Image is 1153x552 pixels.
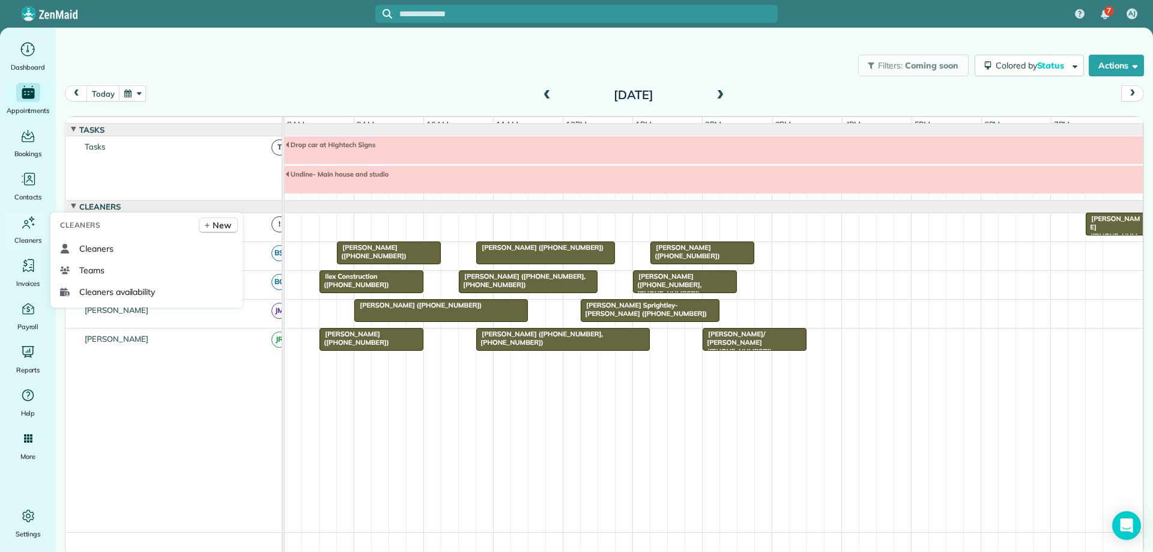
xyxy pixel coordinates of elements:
[5,342,51,376] a: Reports
[563,120,589,129] span: 12pm
[375,9,392,19] button: Focus search
[285,170,390,178] span: Undine- Main house and studio
[982,120,1003,129] span: 6pm
[82,305,151,315] span: [PERSON_NAME]
[5,169,51,203] a: Contacts
[271,245,288,261] span: BS
[271,332,288,348] span: JR
[55,259,238,281] a: Teams
[912,120,933,129] span: 5pm
[213,219,231,231] span: New
[271,139,288,156] span: T
[632,272,701,298] span: [PERSON_NAME] ([PHONE_NUMBER], [PHONE_NUMBER])
[703,120,724,129] span: 2pm
[5,83,51,117] a: Appointments
[424,120,451,129] span: 10am
[271,216,288,232] span: !
[1085,214,1140,249] span: [PERSON_NAME] ([PHONE_NUMBER])
[319,330,389,347] span: [PERSON_NAME] ([PHONE_NUMBER])
[1052,120,1073,129] span: 7pm
[773,120,794,129] span: 3pm
[86,85,120,102] button: today
[16,364,40,376] span: Reports
[633,120,654,129] span: 1pm
[14,234,41,246] span: Cleaners
[878,60,903,71] span: Filters:
[82,142,107,151] span: Tasks
[7,105,50,117] span: Appointments
[55,281,238,303] a: Cleaners availability
[77,202,123,211] span: Cleaners
[319,272,389,289] span: Ilex Construction ([PHONE_NUMBER])
[5,506,51,540] a: Settings
[996,60,1068,71] span: Colored by
[55,238,238,259] a: Cleaners
[383,9,392,19] svg: Focus search
[60,219,100,231] span: Cleaners
[11,61,45,73] span: Dashboard
[650,243,720,260] span: [PERSON_NAME] ([PHONE_NUMBER])
[285,141,376,149] span: Drop car at Hightech Signs
[843,120,864,129] span: 4pm
[975,55,1084,76] button: Colored byStatus
[580,301,707,318] span: [PERSON_NAME] Sprightley-[PERSON_NAME] ([PHONE_NUMBER])
[285,120,307,129] span: 8am
[1092,1,1118,28] div: 7 unread notifications
[476,243,604,252] span: [PERSON_NAME] ([PHONE_NUMBER])
[476,330,603,347] span: [PERSON_NAME] ([PHONE_NUMBER], [PHONE_NUMBER])
[16,528,41,540] span: Settings
[558,88,709,102] h2: [DATE]
[5,299,51,333] a: Payroll
[5,40,51,73] a: Dashboard
[1037,60,1067,71] span: Status
[702,330,772,356] span: [PERSON_NAME]/ [PERSON_NAME] ([PHONE_NUMBER])
[271,303,288,319] span: JM
[354,301,482,309] span: [PERSON_NAME] ([PHONE_NUMBER])
[14,191,41,203] span: Contacts
[1128,9,1136,19] span: AJ
[79,243,113,255] span: Cleaners
[199,217,238,233] a: New
[1107,6,1111,16] span: 7
[5,126,51,160] a: Bookings
[14,148,42,160] span: Bookings
[16,278,40,290] span: Invoices
[65,85,88,102] button: prev
[79,264,104,276] span: Teams
[271,274,288,290] span: BC
[336,243,407,260] span: [PERSON_NAME] ([PHONE_NUMBER])
[5,256,51,290] a: Invoices
[17,321,39,333] span: Payroll
[354,120,377,129] span: 9am
[458,272,586,289] span: [PERSON_NAME] ([PHONE_NUMBER], [PHONE_NUMBER])
[1089,55,1144,76] button: Actions
[1112,511,1141,540] div: Open Intercom Messenger
[20,450,35,463] span: More
[79,286,155,298] span: Cleaners availability
[494,120,521,129] span: 11am
[21,407,35,419] span: Help
[82,334,151,344] span: [PERSON_NAME]
[5,213,51,246] a: Cleaners
[77,125,107,135] span: Tasks
[1121,85,1144,102] button: next
[5,386,51,419] a: Help
[905,60,959,71] span: Coming soon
